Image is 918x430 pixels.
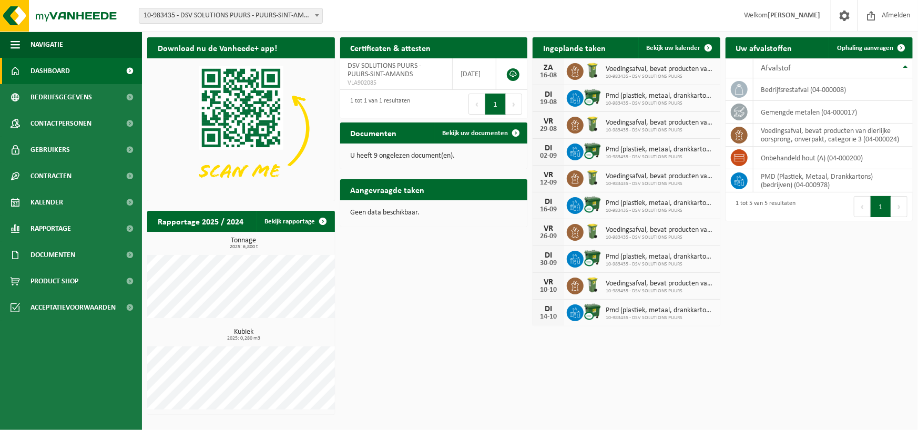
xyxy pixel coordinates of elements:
[753,169,913,192] td: PMD (Plastiek, Metaal, Drankkartons) (bedrijven) (04-000978)
[147,58,335,199] img: Download de VHEPlus App
[257,211,334,232] a: Bekijk rapportage
[606,172,715,181] span: Voedingsafval, bevat producten van dierlijke oorsprong, onverpakt, categorie 3
[753,124,913,147] td: voedingsafval, bevat producten van dierlijke oorsprong, onverpakt, categorie 3 (04-000024)
[731,195,796,218] div: 1 tot 5 van 5 resultaten
[30,84,92,110] span: Bedrijfsgegevens
[30,268,78,294] span: Product Shop
[340,37,442,58] h2: Certificaten & attesten
[638,37,719,58] a: Bekijk uw kalender
[753,78,913,101] td: bedrijfsrestafval (04-000008)
[606,74,715,80] span: 10-983435 - DSV SOLUTIONS PUURS
[584,142,601,160] img: WB-1100-CU
[606,154,715,160] span: 10-983435 - DSV SOLUTIONS PUURS
[152,237,335,250] h3: Tonnage
[468,94,485,115] button: Previous
[584,303,601,321] img: WB-1100-CU
[147,37,288,58] h2: Download nu de Vanheede+ app!
[538,313,559,321] div: 14-10
[538,171,559,179] div: VR
[348,79,445,87] span: VLA902085
[606,288,715,294] span: 10-983435 - DSV SOLUTIONS PUURS
[30,163,72,189] span: Contracten
[753,147,913,169] td: onbehandeld hout (A) (04-000200)
[147,211,254,231] h2: Rapportage 2025 / 2024
[30,137,70,163] span: Gebruikers
[538,72,559,79] div: 16-08
[340,122,407,143] h2: Documenten
[584,62,601,79] img: WB-0140-HPE-GN-50
[485,94,506,115] button: 1
[538,251,559,260] div: DI
[538,179,559,187] div: 12-09
[538,90,559,99] div: DI
[442,130,508,137] span: Bekijk uw documenten
[533,37,616,58] h2: Ingeplande taken
[538,152,559,160] div: 02-09
[538,278,559,286] div: VR
[606,280,715,288] span: Voedingsafval, bevat producten van dierlijke oorsprong, onverpakt, categorie 3
[139,8,322,23] span: 10-983435 - DSV SOLUTIONS PUURS - PUURS-SINT-AMANDS
[152,329,335,341] h3: Kubiek
[30,32,63,58] span: Navigatie
[606,199,715,208] span: Pmd (plastiek, metaal, drankkartons) (bedrijven)
[606,261,715,268] span: 10-983435 - DSV SOLUTIONS PUURS
[584,276,601,294] img: WB-0140-HPE-GN-50
[606,146,715,154] span: Pmd (plastiek, metaal, drankkartons) (bedrijven)
[606,208,715,214] span: 10-983435 - DSV SOLUTIONS PUURS
[538,305,559,313] div: DI
[506,94,522,115] button: Next
[606,119,715,127] span: Voedingsafval, bevat producten van dierlijke oorsprong, onverpakt, categorie 3
[538,233,559,240] div: 26-09
[606,100,715,107] span: 10-983435 - DSV SOLUTIONS PUURS
[434,122,526,144] a: Bekijk uw documenten
[351,209,517,217] p: Geen data beschikbaar.
[854,196,871,217] button: Previous
[584,88,601,106] img: WB-1100-CU
[726,37,803,58] h2: Uw afvalstoffen
[453,58,496,90] td: [DATE]
[606,315,715,321] span: 10-983435 - DSV SOLUTIONS PUURS
[606,253,715,261] span: Pmd (plastiek, metaal, drankkartons) (bedrijven)
[30,294,116,321] span: Acceptatievoorwaarden
[139,8,323,24] span: 10-983435 - DSV SOLUTIONS PUURS - PUURS-SINT-AMANDS
[606,65,715,74] span: Voedingsafval, bevat producten van dierlijke oorsprong, onverpakt, categorie 3
[152,336,335,341] span: 2025: 0,280 m3
[753,101,913,124] td: gemengde metalen (04-000017)
[761,64,791,73] span: Afvalstof
[647,45,701,52] span: Bekijk uw kalender
[584,249,601,267] img: WB-1100-CU
[340,179,435,200] h2: Aangevraagde taken
[891,196,907,217] button: Next
[30,216,71,242] span: Rapportage
[606,127,715,134] span: 10-983435 - DSV SOLUTIONS PUURS
[606,92,715,100] span: Pmd (plastiek, metaal, drankkartons) (bedrijven)
[345,93,411,116] div: 1 tot 1 van 1 resultaten
[30,58,70,84] span: Dashboard
[538,206,559,213] div: 16-09
[538,126,559,133] div: 29-08
[30,242,75,268] span: Documenten
[584,196,601,213] img: WB-1100-CU
[30,110,91,137] span: Contactpersonen
[538,286,559,294] div: 10-10
[837,45,893,52] span: Ophaling aanvragen
[538,117,559,126] div: VR
[606,306,715,315] span: Pmd (plastiek, metaal, drankkartons) (bedrijven)
[348,62,422,78] span: DSV SOLUTIONS PUURS - PUURS-SINT-AMANDS
[584,222,601,240] img: WB-0140-HPE-GN-50
[584,169,601,187] img: WB-0140-HPE-GN-50
[152,244,335,250] span: 2025: 6,800 t
[606,181,715,187] span: 10-983435 - DSV SOLUTIONS PUURS
[538,64,559,72] div: ZA
[538,224,559,233] div: VR
[351,152,517,160] p: U heeft 9 ongelezen document(en).
[538,144,559,152] div: DI
[606,226,715,234] span: Voedingsafval, bevat producten van dierlijke oorsprong, onverpakt, categorie 3
[871,196,891,217] button: 1
[768,12,820,19] strong: [PERSON_NAME]
[538,198,559,206] div: DI
[606,234,715,241] span: 10-983435 - DSV SOLUTIONS PUURS
[538,99,559,106] div: 19-08
[584,115,601,133] img: WB-0140-HPE-GN-50
[30,189,63,216] span: Kalender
